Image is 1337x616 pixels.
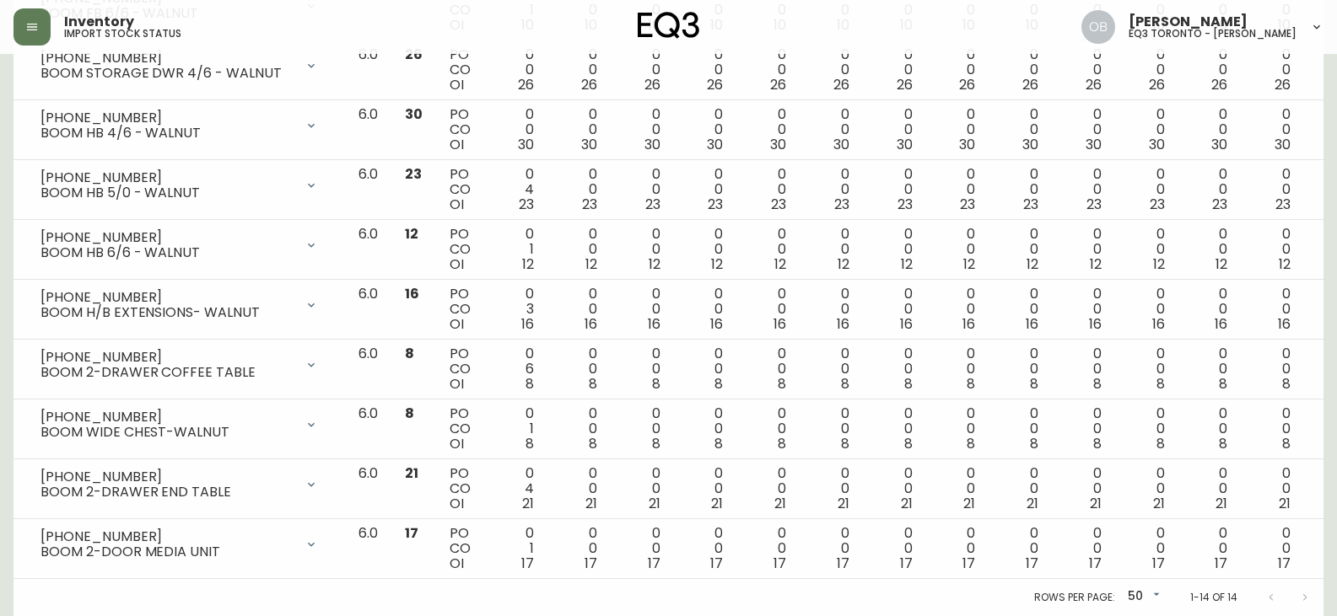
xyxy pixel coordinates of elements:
[1065,526,1102,571] div: 0 0
[498,526,534,571] div: 0 1
[1279,254,1291,274] span: 12
[345,399,391,459] td: 6.0
[1254,466,1291,512] div: 0 0
[1030,434,1038,453] span: 8
[750,346,786,392] div: 0 0
[1275,135,1291,154] span: 30
[1192,227,1228,272] div: 0 0
[405,463,418,483] span: 21
[1211,135,1227,154] span: 30
[813,346,849,392] div: 0 0
[1129,227,1165,272] div: 0 0
[624,346,660,392] div: 0 0
[561,287,597,332] div: 0 0
[1192,526,1228,571] div: 0 0
[687,107,723,153] div: 0 0
[40,350,294,365] div: [PHONE_NUMBER]
[711,254,723,274] span: 12
[687,287,723,332] div: 0 0
[1279,494,1291,513] span: 21
[1156,374,1165,394] span: 8
[1002,167,1038,212] div: 0 0
[1192,287,1228,332] div: 0 0
[498,466,534,512] div: 0 4
[624,107,660,153] div: 0 0
[771,195,786,214] span: 23
[959,135,975,154] span: 30
[450,107,471,153] div: PO CO
[624,406,660,452] div: 0 0
[1065,47,1102,93] div: 0 0
[27,47,332,84] div: [PHONE_NUMBER]BOOM STORAGE DWR 4/6 - WALNUT
[1022,135,1038,154] span: 30
[1192,47,1228,93] div: 0 0
[778,434,786,453] span: 8
[561,346,597,392] div: 0 0
[1254,107,1291,153] div: 0 0
[967,434,975,453] span: 8
[714,434,723,453] span: 8
[450,75,464,94] span: OI
[1254,227,1291,272] div: 0 0
[959,75,975,94] span: 26
[813,107,849,153] div: 0 0
[40,185,294,201] div: BOOM HB 5/0 - WALNUT
[1254,346,1291,392] div: 0 0
[876,346,913,392] div: 0 0
[1275,195,1291,214] span: 23
[40,425,294,440] div: BOOM WIDE CHEST-WALNUT
[405,523,418,543] span: 17
[1282,374,1291,394] span: 8
[1254,167,1291,212] div: 0 0
[904,434,913,453] span: 8
[561,526,597,571] div: 0 0
[644,75,660,94] span: 26
[624,526,660,571] div: 0 0
[1129,15,1248,29] span: [PERSON_NAME]
[498,107,534,153] div: 0 0
[27,227,332,264] div: [PHONE_NUMBER]BOOM HB 6/6 - WALNUT
[561,466,597,512] div: 0 0
[1002,526,1038,571] div: 0 0
[498,227,534,272] div: 0 1
[624,227,660,272] div: 0 0
[774,314,786,334] span: 16
[624,167,660,212] div: 0 0
[750,526,786,571] div: 0 0
[561,227,597,272] div: 0 0
[1219,434,1227,453] span: 8
[1216,494,1227,513] span: 21
[1275,75,1291,94] span: 26
[897,135,913,154] span: 30
[1254,47,1291,93] div: 0 0
[967,374,975,394] span: 8
[40,365,294,380] div: BOOM 2-DRAWER COFFEE TABLE
[1065,107,1102,153] div: 0 0
[405,45,423,64] span: 26
[1192,346,1228,392] div: 0 0
[750,287,786,332] div: 0 0
[1150,195,1165,214] span: 23
[561,107,597,153] div: 0 0
[27,107,332,144] div: [PHONE_NUMBER]BOOM HB 4/6 - WALNUT
[561,406,597,452] div: 0 0
[1254,406,1291,452] div: 0 0
[450,254,464,274] span: OI
[813,466,849,512] div: 0 0
[652,434,660,453] span: 8
[345,220,391,280] td: 6.0
[40,529,294,544] div: [PHONE_NUMBER]
[876,47,913,93] div: 0 0
[838,494,849,513] span: 21
[585,494,597,513] span: 21
[1192,466,1228,512] div: 0 0
[1254,287,1291,332] div: 0 0
[40,110,294,126] div: [PHONE_NUMBER]
[450,346,471,392] div: PO CO
[345,280,391,340] td: 6.0
[1152,314,1165,334] span: 16
[345,40,391,100] td: 6.0
[624,287,660,332] div: 0 0
[405,404,414,423] span: 8
[750,406,786,452] div: 0 0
